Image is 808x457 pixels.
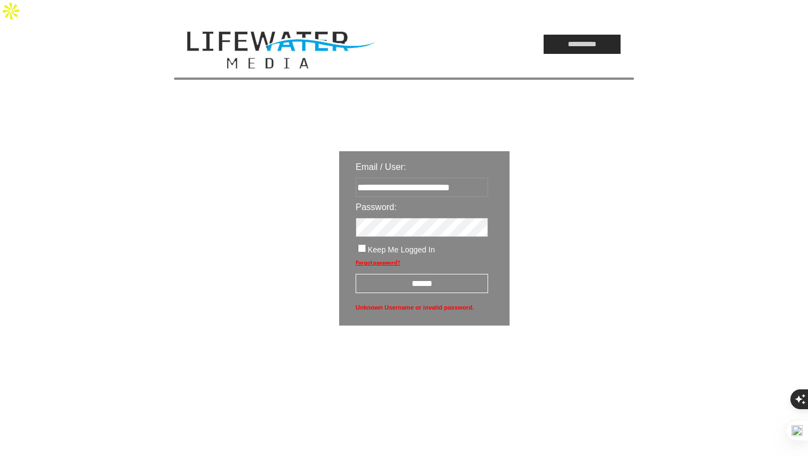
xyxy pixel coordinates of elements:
span: Unknown Username or invalid password. [356,301,488,313]
span: Keep Me Logged In [368,245,435,254]
img: transparent.png [541,353,596,367]
span: Email / User: [356,162,406,172]
a: Forgot password? [356,260,400,266]
span: Password: [356,202,397,212]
